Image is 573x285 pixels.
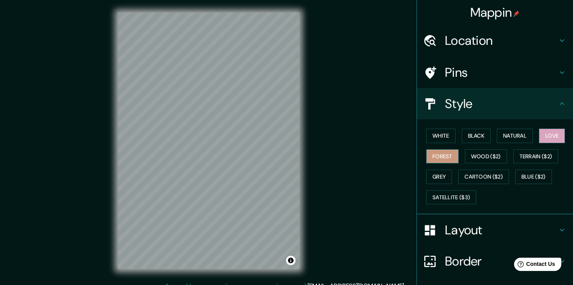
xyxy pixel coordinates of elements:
h4: Mappin [470,5,520,20]
h4: Border [445,253,557,269]
iframe: Help widget launcher [504,255,564,276]
button: Cartoon ($2) [458,170,509,184]
button: Satellite ($3) [426,190,476,205]
button: Grey [426,170,452,184]
div: Layout [417,214,573,246]
button: Love [539,129,565,143]
button: Black [462,129,491,143]
div: Style [417,88,573,119]
button: White [426,129,456,143]
h4: Layout [445,222,557,238]
button: Terrain ($2) [513,149,559,164]
button: Toggle attribution [286,256,295,265]
div: Location [417,25,573,56]
div: Border [417,246,573,277]
button: Forest [426,149,459,164]
h4: Pins [445,65,557,80]
div: Pins [417,57,573,88]
img: pin-icon.png [513,11,520,17]
button: Blue ($2) [515,170,552,184]
canvas: Map [118,12,299,269]
button: Wood ($2) [465,149,507,164]
h4: Location [445,33,557,48]
button: Natural [497,129,533,143]
h4: Style [445,96,557,112]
